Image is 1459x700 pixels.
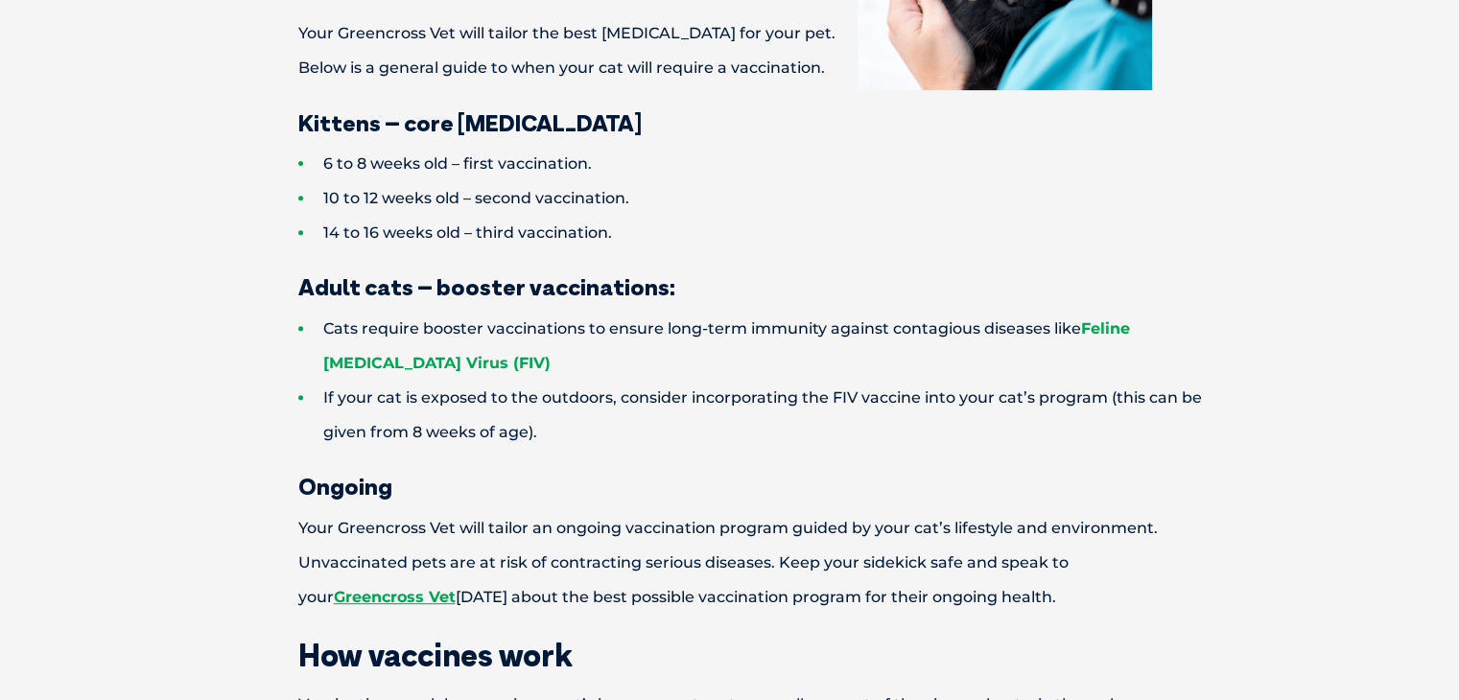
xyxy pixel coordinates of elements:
[231,546,1229,615] p: Unvaccinated pets are at risk of contracting serious diseases. Keep your sidekick safe and speak ...
[334,588,456,606] a: Greencross Vet
[231,475,1229,498] h3: Ongoing
[298,312,1229,381] li: Cats require booster vaccinations to ensure long-term immunity against contagious diseases like
[298,381,1229,450] li: If your cat is exposed to the outdoors, consider incorporating the FIV vaccine into your cat’s pr...
[1422,87,1441,106] button: Search
[298,147,1229,181] li: 6 to 8 weeks old – first vaccination.
[231,275,1229,298] h3: Adult cats – booster vaccinations:
[298,216,1229,250] li: 14 to 16 weeks old – third vaccination.
[323,319,1130,372] a: Feline [MEDICAL_DATA] Virus (FIV)
[231,111,1229,134] h3: Kittens – core [MEDICAL_DATA]
[298,181,1229,216] li: 10 to 12 weeks old – second vaccination.
[231,16,1229,85] p: Your Greencross Vet will tailor the best [MEDICAL_DATA] for your pet. Below is a general guide to...
[231,640,1229,670] h2: How vaccines work
[231,511,1229,546] p: Your Greencross Vet will tailor an ongoing vaccination program guided by your cat’s lifestyle and...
